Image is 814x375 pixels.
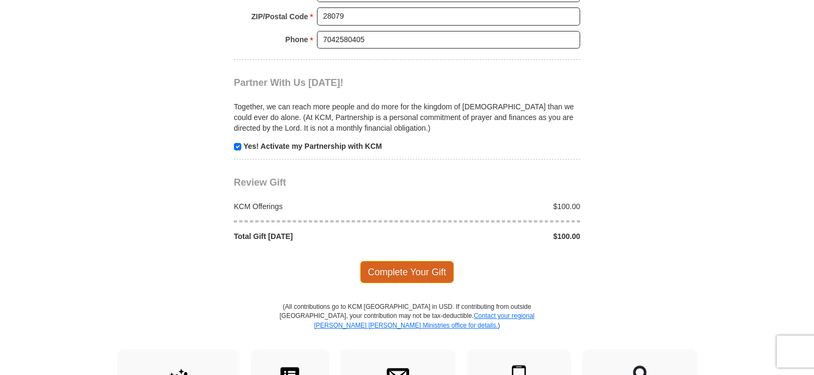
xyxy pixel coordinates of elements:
[279,302,535,349] p: (All contributions go to KCM [GEOGRAPHIC_DATA] in USD. If contributing from outside [GEOGRAPHIC_D...
[407,231,586,242] div: $100.00
[234,177,286,188] span: Review Gift
[234,101,580,133] p: Together, we can reach more people and do more for the kingdom of [DEMOGRAPHIC_DATA] than we coul...
[243,142,382,150] strong: Yes! Activate my Partnership with KCM
[229,201,408,212] div: KCM Offerings
[407,201,586,212] div: $100.00
[360,261,454,283] span: Complete Your Gift
[286,32,308,47] strong: Phone
[251,9,308,24] strong: ZIP/Postal Code
[229,231,408,242] div: Total Gift [DATE]
[314,312,534,329] a: Contact your regional [PERSON_NAME] [PERSON_NAME] Ministries office for details.
[234,77,344,88] span: Partner With Us [DATE]!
